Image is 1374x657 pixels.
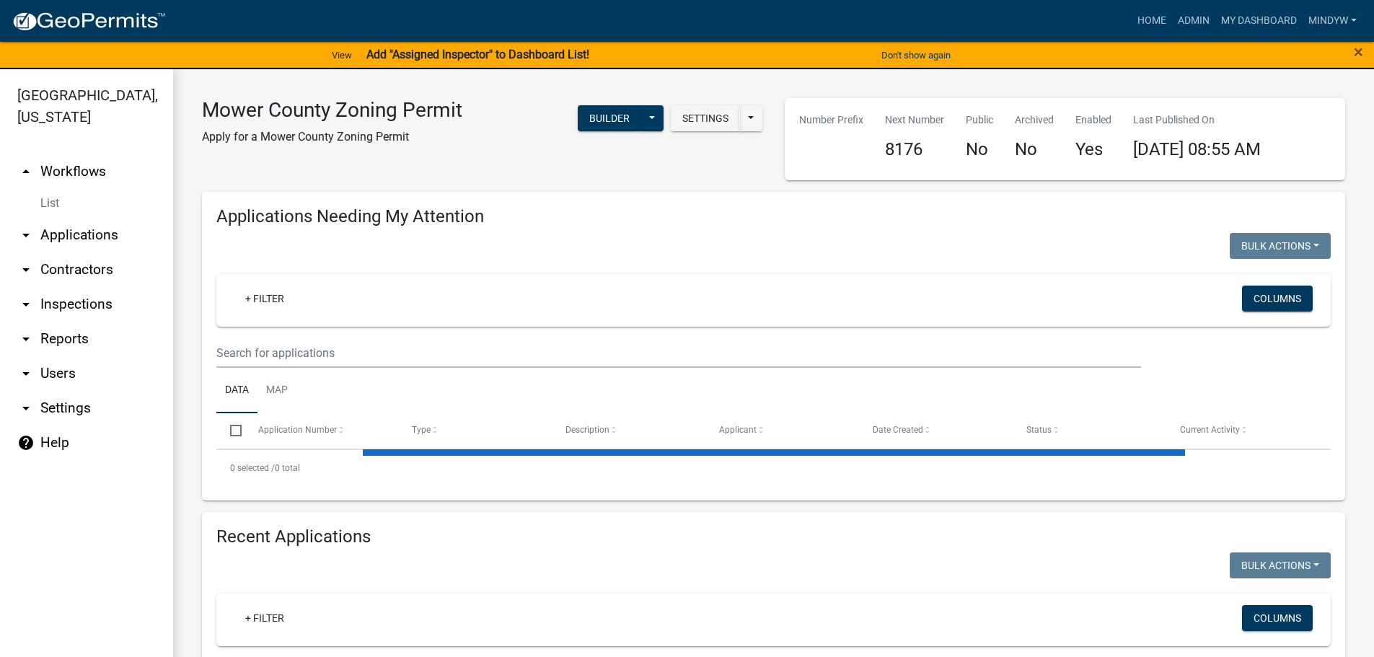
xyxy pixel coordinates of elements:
span: 0 selected / [230,463,275,473]
input: Search for applications [216,338,1141,368]
span: Type [412,425,431,435]
a: Home [1132,7,1172,35]
button: Settings [671,105,740,131]
button: Columns [1242,286,1313,312]
datatable-header-cell: Applicant [705,413,859,448]
p: Public [966,113,993,128]
h3: Mower County Zoning Permit [202,98,462,123]
h4: Yes [1075,139,1111,160]
span: Current Activity [1180,425,1240,435]
button: Bulk Actions [1230,233,1331,259]
a: + Filter [234,286,296,312]
div: 0 total [216,450,1331,486]
p: Number Prefix [799,113,863,128]
i: arrow_drop_down [17,400,35,417]
datatable-header-cell: Select [216,413,244,448]
a: Data [216,368,257,414]
span: [DATE] 08:55 AM [1133,139,1261,159]
a: My Dashboard [1215,7,1303,35]
a: + Filter [234,605,296,631]
h4: No [1015,139,1054,160]
datatable-header-cell: Status [1013,413,1166,448]
datatable-header-cell: Date Created [859,413,1013,448]
datatable-header-cell: Application Number [244,413,397,448]
a: View [326,43,358,67]
p: Next Number [885,113,944,128]
span: Description [565,425,609,435]
p: Archived [1015,113,1054,128]
a: Admin [1172,7,1215,35]
i: arrow_drop_down [17,261,35,278]
h4: Recent Applications [216,526,1331,547]
h4: Applications Needing My Attention [216,206,1331,227]
datatable-header-cell: Description [552,413,705,448]
a: Map [257,368,296,414]
span: × [1354,42,1363,62]
span: Status [1026,425,1052,435]
i: arrow_drop_down [17,296,35,313]
p: Last Published On [1133,113,1261,128]
strong: Add "Assigned Inspector" to Dashboard List! [366,48,589,61]
datatable-header-cell: Type [397,413,551,448]
button: Builder [578,105,641,131]
span: Date Created [873,425,923,435]
a: mindyw [1303,7,1362,35]
i: arrow_drop_up [17,163,35,180]
datatable-header-cell: Current Activity [1166,413,1320,448]
h4: 8176 [885,139,944,160]
span: Application Number [258,425,337,435]
button: Close [1354,43,1363,61]
i: arrow_drop_down [17,365,35,382]
button: Bulk Actions [1230,552,1331,578]
p: Enabled [1075,113,1111,128]
span: Applicant [719,425,757,435]
i: help [17,434,35,451]
i: arrow_drop_down [17,330,35,348]
button: Columns [1242,605,1313,631]
p: Apply for a Mower County Zoning Permit [202,128,462,146]
i: arrow_drop_down [17,226,35,244]
h4: No [966,139,993,160]
button: Don't show again [876,43,956,67]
